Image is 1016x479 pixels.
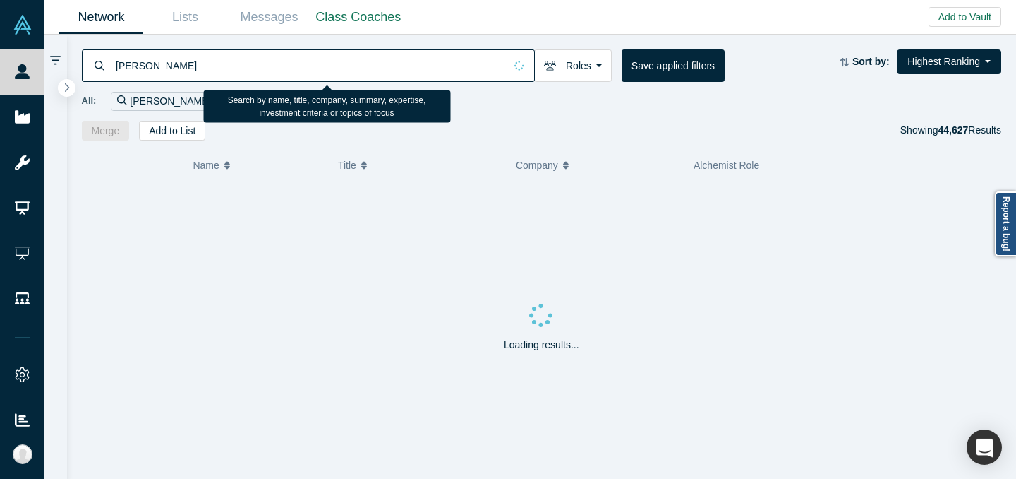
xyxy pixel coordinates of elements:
span: Title [338,150,356,180]
button: Title [338,150,501,180]
a: Class Coaches [311,1,406,34]
button: Merge [82,121,130,141]
p: Loading results... [504,338,579,353]
span: Name [193,150,219,180]
button: Company [516,150,679,180]
strong: Sort by: [852,56,890,67]
button: Save applied filters [622,49,725,82]
a: Lists [143,1,227,34]
button: Remove Filter [211,93,222,110]
img: Alchemist Vault Logo [13,15,32,35]
a: Network [59,1,143,34]
span: Alchemist Role [694,160,759,171]
button: Highest Ranking [897,49,1001,74]
img: Ally Hoang's Account [13,444,32,464]
input: Search by name, title, company, summary, expertise, investment criteria or topics of focus [114,49,504,82]
strong: 44,627 [938,124,968,136]
span: All: [82,94,97,108]
button: Roles [534,49,612,82]
div: Showing [900,121,1001,141]
button: Add to List [139,121,205,141]
div: [PERSON_NAME] [111,92,228,111]
span: Company [516,150,558,180]
button: Name [193,150,323,180]
span: Results [938,124,1001,136]
a: Report a bug! [995,191,1016,256]
button: Add to Vault [929,7,1001,27]
a: Messages [227,1,311,34]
